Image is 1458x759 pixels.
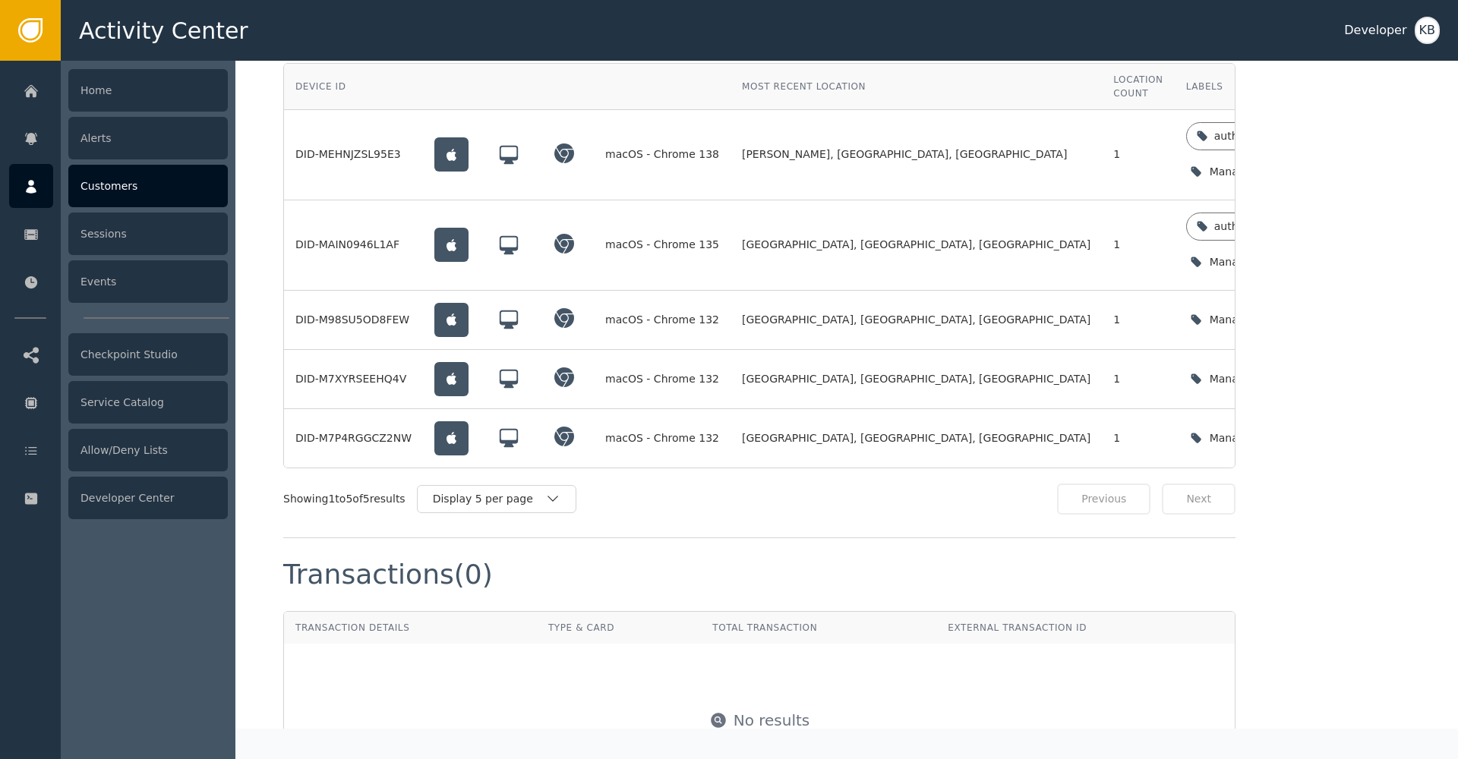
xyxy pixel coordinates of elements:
div: Service Catalog [68,381,228,424]
div: auth-kyc-id-validated [1214,219,1327,235]
div: Display 5 per page [433,491,545,507]
div: macOS - Chrome 132 [605,430,719,446]
a: Allow/Deny Lists [9,428,228,472]
div: Home [68,69,228,112]
div: Transactions (0) [283,561,493,588]
div: macOS - Chrome 132 [605,312,719,328]
span: [GEOGRAPHIC_DATA], [GEOGRAPHIC_DATA], [GEOGRAPHIC_DATA] [742,312,1090,328]
div: Manage device labels [1210,312,1329,328]
div: DID-MEHNJZSL95E3 [295,146,412,162]
span: [PERSON_NAME], [GEOGRAPHIC_DATA], [GEOGRAPHIC_DATA] [742,146,1067,162]
div: Developer Center [68,477,228,519]
div: 1 [1113,237,1163,253]
div: No results [734,709,810,732]
a: Home [9,68,228,112]
button: Manage device labels [1186,156,1355,187]
button: Display 5 per page [417,485,576,513]
th: External Transaction ID [936,612,1235,644]
a: Service Catalog [9,380,228,424]
div: Developer [1344,21,1406,39]
div: DID-M98SU5OD8FEW [295,312,412,328]
span: [GEOGRAPHIC_DATA], [GEOGRAPHIC_DATA], [GEOGRAPHIC_DATA] [742,237,1090,253]
div: Customers [68,165,228,207]
div: Events [68,260,228,303]
div: Checkpoint Studio [68,333,228,376]
div: macOS - Chrome 138 [605,146,719,162]
div: macOS - Chrome 135 [605,237,719,253]
div: macOS - Chrome 132 [605,371,719,387]
div: Manage device labels [1210,371,1329,387]
div: Allow/Deny Lists [68,429,228,471]
button: Manage device labels [1186,364,1355,395]
a: Customers [9,164,228,208]
th: Type & Card [537,612,701,644]
div: Showing 1 to 5 of 5 results [283,491,406,507]
button: Manage device labels [1186,304,1355,335]
div: Alerts [68,117,228,159]
a: Sessions [9,212,228,256]
div: DID-MAIN0946L1AF [295,237,412,253]
div: 1 [1113,312,1163,328]
th: Total Transaction [701,612,936,644]
div: DID-M7XYRSEEHQ4V [295,371,412,387]
button: Manage device labels [1186,247,1355,278]
div: 1 [1113,371,1163,387]
th: Location Count [1102,64,1174,110]
a: Events [9,260,228,304]
button: KB [1415,17,1440,44]
th: Labels [1175,64,1367,110]
a: Alerts [9,116,228,160]
div: DID-M7P4RGGCZ2NW [295,430,412,446]
div: Manage device labels [1210,254,1329,270]
th: Device ID [284,64,423,110]
div: 1 [1113,146,1163,162]
a: Developer Center [9,476,228,520]
div: Manage device labels [1210,164,1329,180]
span: [GEOGRAPHIC_DATA], [GEOGRAPHIC_DATA], [GEOGRAPHIC_DATA] [742,371,1090,387]
span: [GEOGRAPHIC_DATA], [GEOGRAPHIC_DATA], [GEOGRAPHIC_DATA] [742,430,1090,446]
th: Most Recent Location [731,64,1102,110]
span: Activity Center [79,14,248,48]
button: Manage device labels [1186,423,1355,454]
a: Checkpoint Studio [9,332,228,376]
div: Sessions [68,213,228,255]
div: 1 [1113,430,1163,446]
div: auth-kyc-id-validated [1214,128,1327,144]
th: Transaction Details [284,612,537,644]
div: Manage device labels [1210,430,1329,446]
